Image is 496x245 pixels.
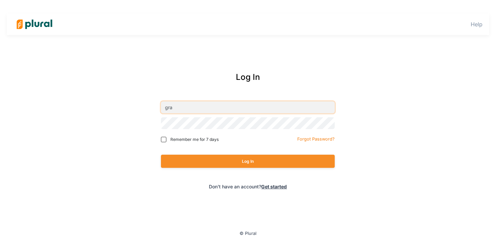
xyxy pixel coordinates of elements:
a: Help [471,21,483,28]
img: Logo for Plural [11,12,58,36]
button: Log In [161,155,335,168]
div: Log In [132,71,364,83]
span: Remember me for 7 days [170,136,219,143]
input: Email address [161,101,335,113]
input: Remember me for 7 days [161,137,166,142]
a: Forgot Password? [297,135,335,142]
small: Forgot Password? [297,136,335,142]
a: Get started [261,184,287,189]
small: © Plural [240,231,256,236]
div: Don't have an account? [132,183,364,190]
